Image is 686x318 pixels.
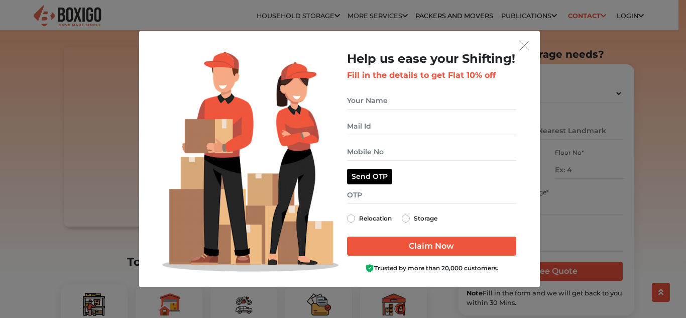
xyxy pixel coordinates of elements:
h2: Help us ease your Shifting! [347,52,516,66]
div: Trusted by more than 20,000 customers. [347,264,516,273]
img: Lead Welcome Image [162,52,339,272]
input: Mail Id [347,118,516,135]
input: Your Name [347,92,516,110]
input: Claim Now [347,237,516,256]
input: Mobile No [347,143,516,161]
img: Boxigo Customer Shield [365,264,374,273]
label: Relocation [359,213,392,225]
h3: Fill in the details to get Flat 10% off [347,70,516,80]
img: exit [520,41,529,50]
label: Storage [414,213,437,225]
input: OTP [347,186,516,204]
button: Send OTP [347,169,392,184]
